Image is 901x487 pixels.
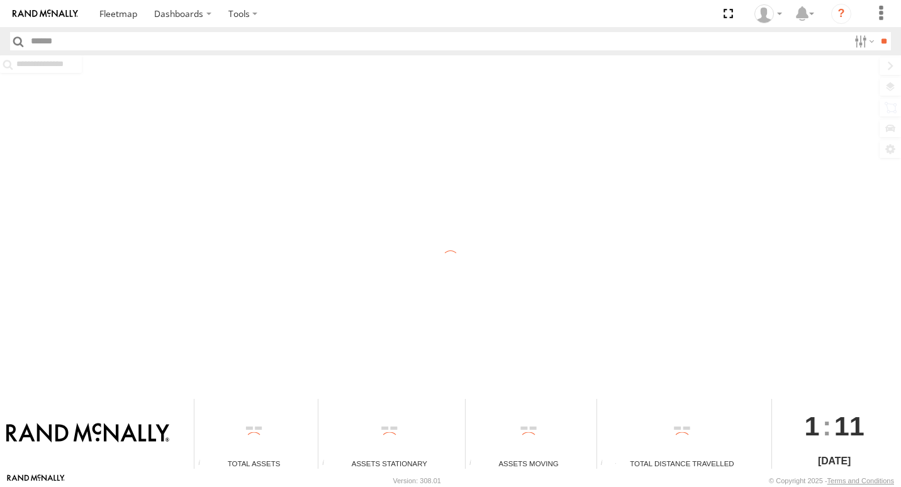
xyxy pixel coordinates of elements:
div: Total number of assets current stationary. [318,459,337,469]
span: 11 [834,399,865,453]
a: Terms and Conditions [827,477,894,484]
div: Total distance travelled by all assets within specified date range and applied filters [597,459,616,469]
div: [DATE] [772,454,896,469]
div: Total Assets [194,458,313,469]
div: : [772,399,896,453]
span: 1 [805,399,820,453]
div: Total number of Enabled Assets [194,459,213,469]
div: Valeo Dash [750,4,786,23]
div: © Copyright 2025 - [769,477,894,484]
i: ? [831,4,851,24]
div: Assets Stationary [318,458,461,469]
div: Total Distance Travelled [597,458,768,469]
label: Search Filter Options [849,32,876,50]
img: rand-logo.svg [13,9,78,18]
img: Rand McNally [6,423,169,444]
a: Visit our Website [7,474,65,487]
div: Assets Moving [466,458,592,469]
div: Version: 308.01 [393,477,441,484]
div: Total number of assets current in transit. [466,459,484,469]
